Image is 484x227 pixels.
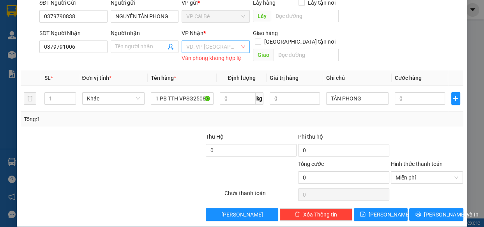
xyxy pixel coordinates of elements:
span: Miễn phí [396,172,459,183]
span: Giao [253,49,274,61]
div: SĐT Người Nhận [39,29,108,37]
span: user-add [168,44,174,50]
span: close-circle [454,175,459,180]
span: Decrease Value [67,99,76,104]
span: Khác [87,93,140,104]
span: Tổng cước [298,161,324,167]
button: deleteXóa Thông tin [280,208,352,221]
span: [GEOGRAPHIC_DATA] tận nơi [261,37,339,46]
span: Thu Hộ [206,134,224,140]
span: printer [415,211,421,218]
label: Hình thức thanh toán [391,161,443,167]
span: Xóa Thông tin [303,210,337,219]
span: delete [295,211,300,218]
span: Tên hàng [151,75,176,81]
div: Người nhận [111,29,179,37]
button: plus [451,92,460,105]
button: delete [24,92,36,105]
div: Chưa thanh toán [224,189,298,202]
div: Văn phòng không hợp lệ [182,54,250,63]
span: down [69,99,74,104]
span: Lấy [253,10,271,22]
div: Tổng: 1 [24,115,187,123]
input: VD: Bàn, Ghế [151,92,214,105]
span: kg [256,92,263,105]
span: [PERSON_NAME] [369,210,410,219]
input: Ghi Chú [326,92,389,105]
span: VP Cái Bè [186,11,245,22]
span: Giá trị hàng [270,75,299,81]
span: VP Nhận [182,30,203,36]
span: Increase Value [67,93,76,99]
input: Dọc đường [274,49,339,61]
span: [PERSON_NAME] [221,210,263,219]
span: Giao hàng [253,30,278,36]
div: Phí thu hộ [298,132,389,144]
input: Dọc đường [271,10,339,22]
span: SL [44,75,51,81]
button: save[PERSON_NAME] [354,208,408,221]
button: [PERSON_NAME] [206,208,278,221]
span: Đơn vị tính [82,75,111,81]
span: up [69,94,74,99]
button: printer[PERSON_NAME] và In [409,208,463,221]
span: Cước hàng [395,75,422,81]
span: Định lượng [228,75,255,81]
th: Ghi chú [323,70,392,86]
input: 0 [270,92,320,105]
span: save [360,211,366,218]
span: [PERSON_NAME] và In [424,210,479,219]
span: plus [452,95,460,102]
